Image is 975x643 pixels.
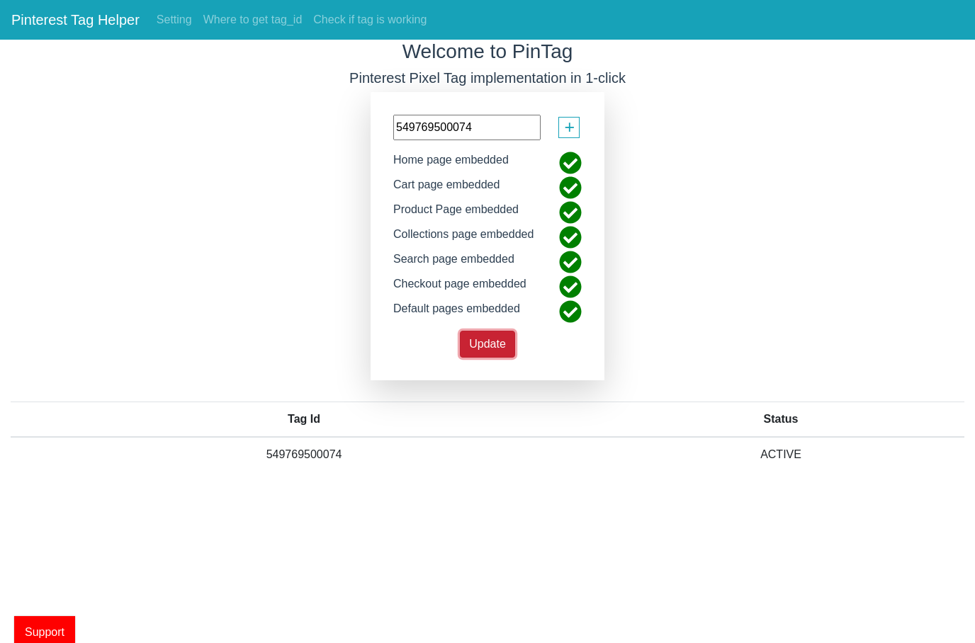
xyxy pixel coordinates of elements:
[11,437,597,472] td: 549769500074
[383,275,537,300] div: Checkout page embedded
[383,152,519,176] div: Home page embedded
[151,6,198,34] a: Setting
[383,176,510,201] div: Cart page embedded
[393,115,541,140] input: paste your tag id here
[597,437,964,472] td: ACTIVE
[11,402,597,437] th: Tag Id
[564,114,575,141] span: +
[469,338,506,350] span: Update
[597,402,964,437] th: Status
[383,251,525,275] div: Search page embedded
[11,6,140,34] a: Pinterest Tag Helper
[383,226,544,251] div: Collections page embedded
[460,331,515,358] button: Update
[383,201,529,226] div: Product Page embedded
[308,6,432,34] a: Check if tag is working
[198,6,308,34] a: Where to get tag_id
[383,300,531,325] div: Default pages embedded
